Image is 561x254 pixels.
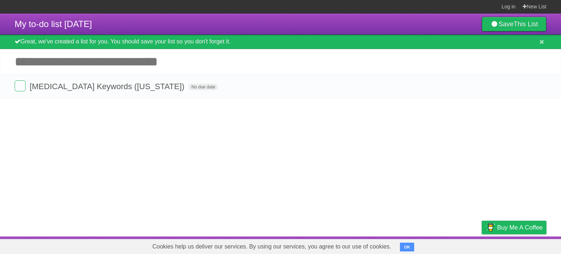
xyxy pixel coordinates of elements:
label: Done [15,80,26,91]
b: This List [514,20,538,28]
a: Terms [447,238,463,252]
a: About [385,238,400,252]
span: No due date [188,84,218,90]
img: Buy me a coffee [485,221,495,234]
a: Suggest a feature [500,238,546,252]
span: [MEDICAL_DATA] Keywords ([US_STATE]) [30,82,186,91]
span: Cookies help us deliver our services. By using our services, you agree to our use of cookies. [145,239,398,254]
span: My to-do list [DATE] [15,19,92,29]
button: OK [400,243,414,251]
span: Buy me a coffee [497,221,543,234]
a: Developers [409,238,438,252]
a: Buy me a coffee [482,221,546,234]
a: Privacy [472,238,491,252]
a: SaveThis List [482,17,546,31]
